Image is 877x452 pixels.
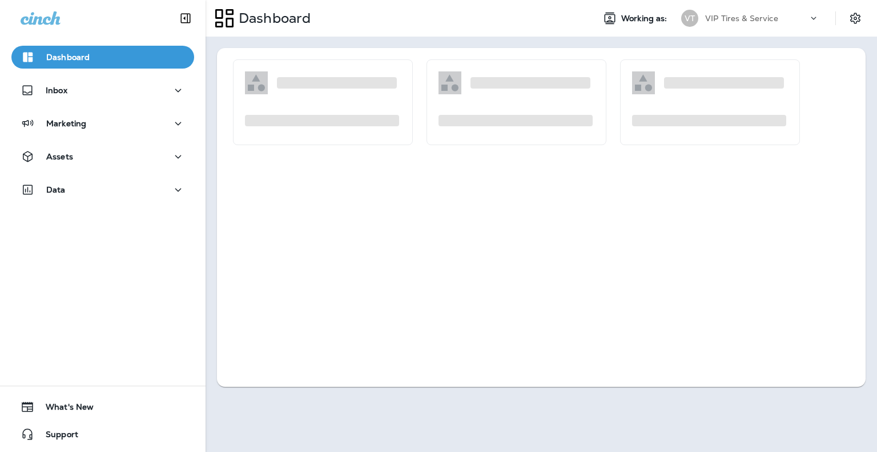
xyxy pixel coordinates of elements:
[11,145,194,168] button: Assets
[845,8,866,29] button: Settings
[11,423,194,446] button: Support
[34,430,78,443] span: Support
[34,402,94,416] span: What's New
[11,46,194,69] button: Dashboard
[46,86,67,95] p: Inbox
[46,152,73,161] p: Assets
[11,178,194,201] button: Data
[46,53,90,62] p: Dashboard
[46,119,86,128] p: Marketing
[705,14,778,23] p: VIP Tires & Service
[681,10,698,27] div: VT
[234,10,311,27] p: Dashboard
[11,112,194,135] button: Marketing
[46,185,66,194] p: Data
[621,14,670,23] span: Working as:
[11,395,194,418] button: What's New
[170,7,202,30] button: Collapse Sidebar
[11,79,194,102] button: Inbox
